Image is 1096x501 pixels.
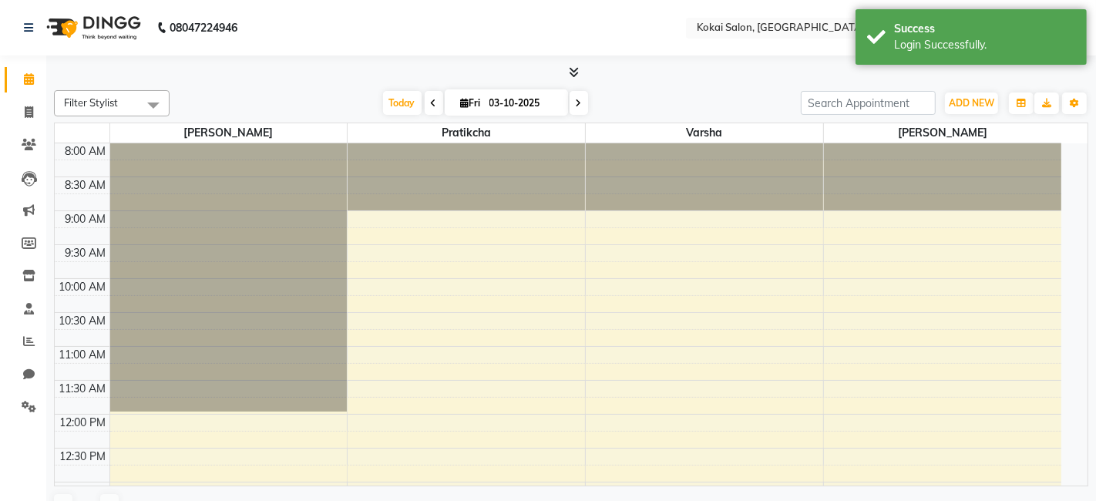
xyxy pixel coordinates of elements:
span: Varsha [586,123,823,143]
div: 9:00 AM [62,211,109,227]
div: 10:30 AM [56,313,109,329]
span: Pratikcha [348,123,585,143]
div: Success [894,21,1075,37]
span: [PERSON_NAME] [824,123,1061,143]
input: Search Appointment [801,91,936,115]
span: Filter Stylist [64,96,118,109]
div: 8:30 AM [62,177,109,193]
div: Login Successfully. [894,37,1075,53]
span: [PERSON_NAME] [110,123,348,143]
div: 11:00 AM [56,347,109,363]
img: logo [39,6,145,49]
div: 10:00 AM [56,279,109,295]
button: ADD NEW [945,92,998,114]
b: 08047224946 [170,6,237,49]
div: 8:00 AM [62,143,109,160]
div: 11:30 AM [56,381,109,397]
div: 12:30 PM [57,449,109,465]
div: 1:00 PM [63,483,109,499]
span: Fri [457,97,485,109]
div: 12:00 PM [57,415,109,431]
input: 2025-10-03 [485,92,562,115]
span: ADD NEW [949,97,994,109]
div: 9:30 AM [62,245,109,261]
span: Today [383,91,422,115]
